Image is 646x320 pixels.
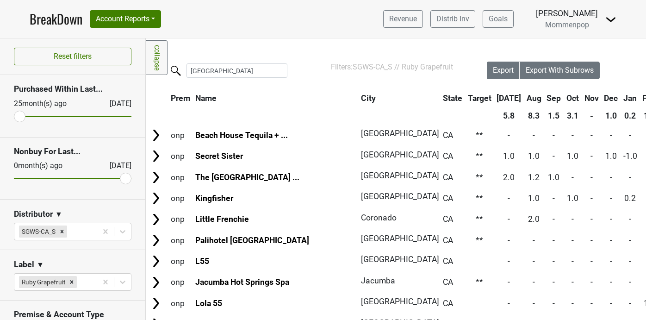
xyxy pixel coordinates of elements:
[629,214,631,224] span: -
[149,170,163,184] img: Arrow right
[443,214,453,224] span: CA
[520,62,600,79] button: Export With Subrows
[430,10,475,28] a: Distrib Inv
[621,90,640,107] th: Jan: activate to sort column ascending
[361,192,439,201] span: [GEOGRAPHIC_DATA]
[623,151,637,161] span: -1.0
[508,236,510,245] span: -
[443,151,453,161] span: CA
[610,277,612,287] span: -
[361,297,439,306] span: [GEOGRAPHIC_DATA]
[168,272,193,292] td: onp
[361,213,397,222] span: Coronado
[503,151,515,161] span: 1.0
[629,277,631,287] span: -
[37,259,44,270] span: ▼
[171,94,190,103] span: Prem
[553,277,555,287] span: -
[629,236,631,245] span: -
[590,299,593,308] span: -
[590,151,593,161] span: -
[571,173,574,182] span: -
[571,277,574,287] span: -
[545,107,564,124] th: 1.5
[168,125,193,145] td: onp
[14,160,87,171] div: 0 month(s) ago
[602,90,620,107] th: Dec: activate to sort column ascending
[567,194,578,203] span: 1.0
[553,257,555,266] span: -
[14,84,131,94] h3: Purchased Within Last...
[149,149,163,163] img: Arrow right
[149,191,163,205] img: Arrow right
[533,299,535,308] span: -
[353,63,453,71] span: SGWS-CA_S // Ruby Grapefruit
[545,20,589,29] span: Mommenpop
[361,129,439,138] span: [GEOGRAPHIC_DATA]
[19,226,57,238] div: SGWS-CA_S
[101,98,131,109] div: [DATE]
[361,255,439,264] span: [GEOGRAPHIC_DATA]
[383,10,423,28] a: Revenue
[146,40,168,75] a: Collapse
[147,90,168,107] th: &nbsp;: activate to sort column ascending
[487,62,520,79] button: Export
[443,236,453,245] span: CA
[528,151,540,161] span: 1.0
[524,107,544,124] th: 8.3
[582,90,601,107] th: Nov: activate to sort column ascending
[553,299,555,308] span: -
[443,257,453,266] span: CA
[536,7,598,19] div: [PERSON_NAME]
[168,293,193,313] td: onp
[621,107,640,124] th: 0.2
[19,276,67,288] div: Ruby Grapefruit
[564,107,581,124] th: 3.1
[331,62,461,73] div: Filters:
[524,90,544,107] th: Aug: activate to sort column ascending
[443,131,453,140] span: CA
[624,194,636,203] span: 0.2
[533,131,535,140] span: -
[195,257,209,266] a: L55
[528,194,540,203] span: 1.0
[441,90,465,107] th: State: activate to sort column ascending
[629,173,631,182] span: -
[610,214,612,224] span: -
[195,151,243,161] a: Secret Sister
[195,214,249,224] a: Little Frenchie
[548,173,559,182] span: 1.0
[101,160,131,171] div: [DATE]
[168,188,193,208] td: onp
[564,90,581,107] th: Oct: activate to sort column ascending
[590,131,593,140] span: -
[149,128,163,142] img: Arrow right
[195,277,289,287] a: Jacumba Hot Springs Spa
[361,171,439,180] span: [GEOGRAPHIC_DATA]
[590,214,593,224] span: -
[553,214,555,224] span: -
[571,214,574,224] span: -
[483,10,514,28] a: Goals
[443,299,453,308] span: CA
[195,236,309,245] a: Palihotel [GEOGRAPHIC_DATA]
[195,299,222,308] a: Lola 55
[468,94,491,103] span: Target
[528,214,540,224] span: 2.0
[590,257,593,266] span: -
[571,257,574,266] span: -
[567,151,578,161] span: 1.0
[494,107,523,124] th: 5.8
[168,146,193,166] td: onp
[503,173,515,182] span: 2.0
[508,131,510,140] span: -
[90,10,161,28] button: Account Reports
[55,209,62,220] span: ▼
[14,98,87,109] div: 25 month(s) ago
[14,310,131,320] h3: Premise & Account Type
[610,173,612,182] span: -
[195,194,233,203] a: Kingfisher
[590,236,593,245] span: -
[149,276,163,289] img: Arrow right
[629,299,631,308] span: -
